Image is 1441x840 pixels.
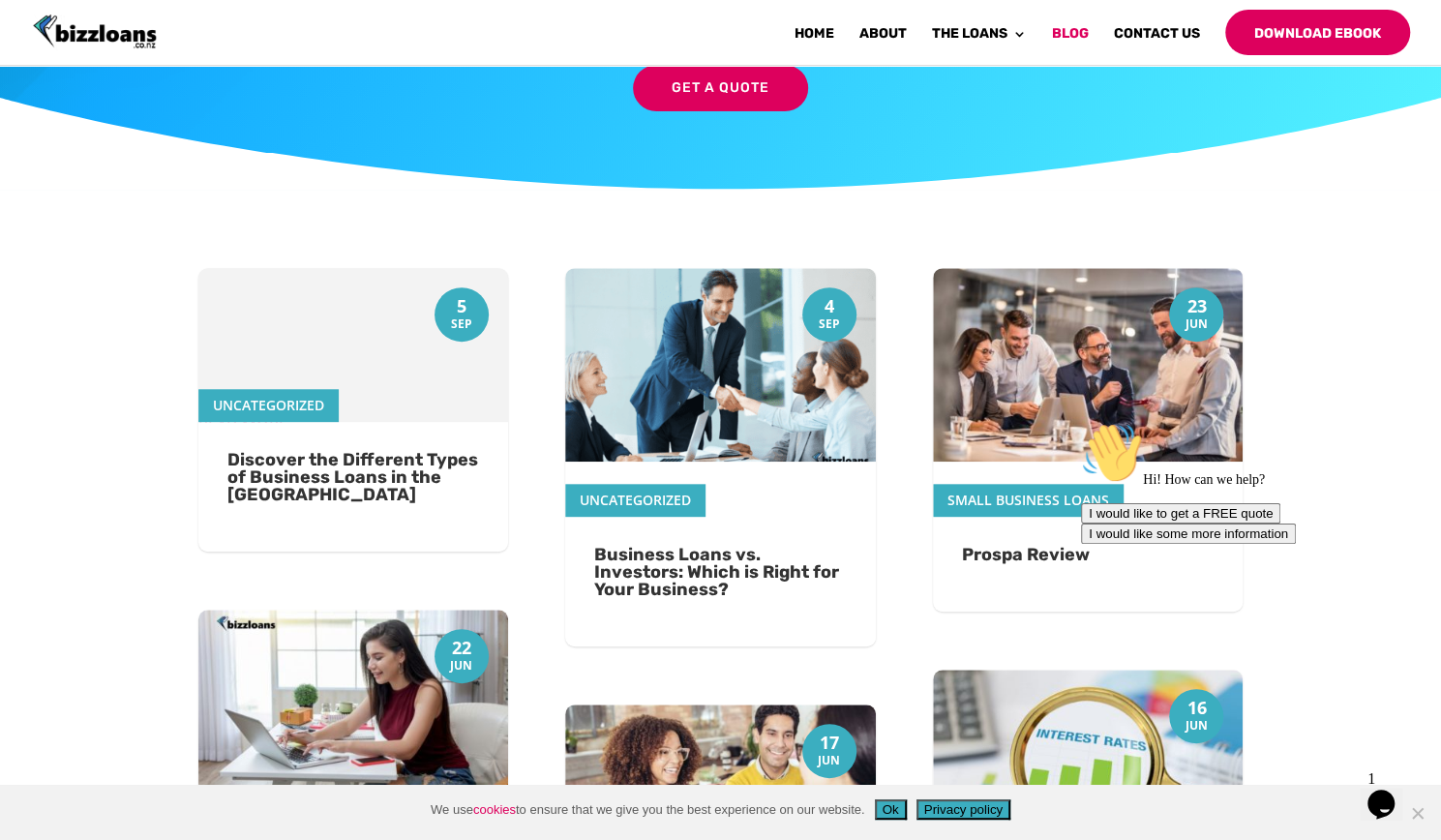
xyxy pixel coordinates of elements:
button: Privacy policy [916,799,1010,820]
span: Jun [435,660,489,672]
span: 23 [1169,297,1223,315]
span: 17 [802,734,856,751]
span: Sep [435,318,489,330]
button: Ok [875,799,907,820]
a: Business Loans vs. Investors: Which is Right for Your Business? [594,544,839,600]
div: 👋Hi! How can we help?I would like to get a FREE quoteI would like some more information [8,8,356,130]
span: 5 [435,297,489,315]
span: 4 [802,297,856,315]
a: Discover the Different Types of Business Loans in the [GEOGRAPHIC_DATA] [227,449,478,505]
a: Prospa Review [962,544,1090,565]
span: Sep [802,318,856,330]
img: Prospa Review [933,268,1243,462]
a: Get a Quote [633,65,808,111]
button: I would like some more information [8,109,223,130]
img: Bizzloans New Zealand [33,15,157,49]
a: About [859,27,907,55]
button: I would like to get a FREE quote [8,89,207,109]
img: Compare Business Loans [198,610,508,803]
img: :wave: [8,8,70,70]
a: cookies [473,802,516,817]
iframe: chat widget [1073,414,1422,753]
span: Jun [1169,318,1223,330]
img: Business Loans vs. Investors: Which is Right for Your Business? [565,268,875,462]
a: Uncategorized [198,389,339,422]
span: 22 [435,639,489,656]
span: We use to ensure that we give you the best experience on our website. [431,800,865,820]
a: Home [795,27,834,55]
a: Small Business Loans [933,484,1124,517]
span: Hi! How can we help? [8,58,192,73]
a: Blog [1052,27,1089,55]
a: Contact Us [1114,27,1200,55]
a: The Loans [932,27,1027,55]
a: Download Ebook [1225,10,1410,55]
iframe: chat widget [1360,763,1422,821]
a: Uncategorized [565,484,705,517]
span: Jun [802,755,856,766]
